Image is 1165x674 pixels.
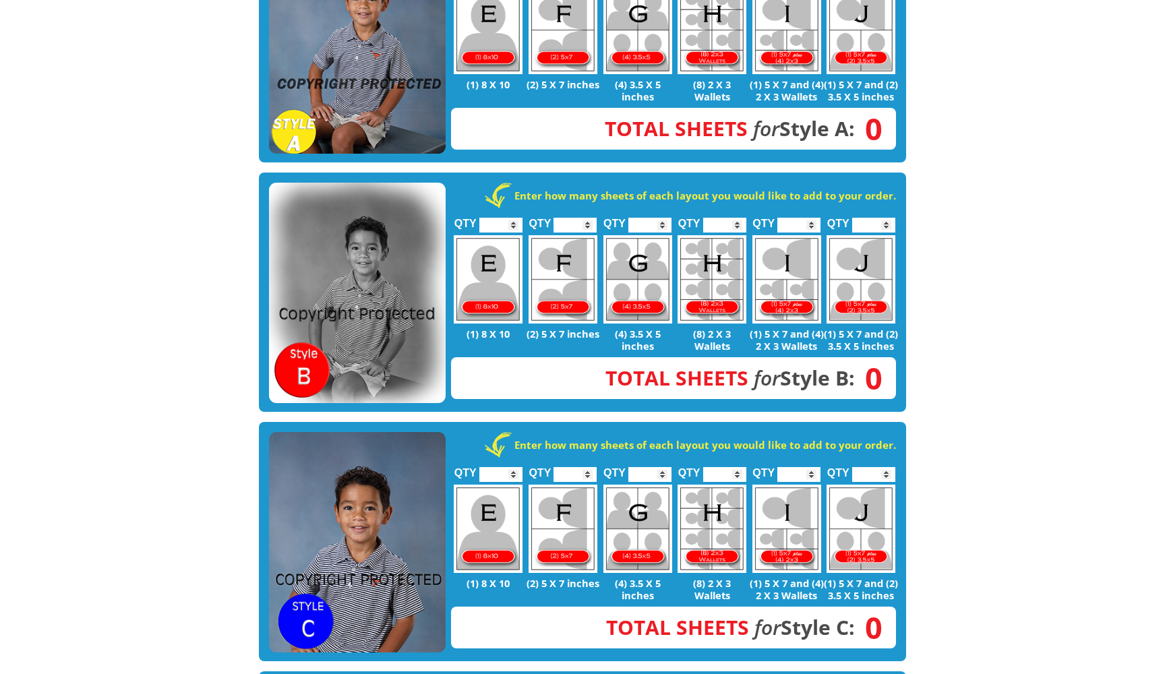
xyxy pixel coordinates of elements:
span: Total Sheets [605,364,748,392]
span: 0 [855,121,883,136]
img: E [454,485,522,573]
p: (1) 5 X 7 and (2) 3.5 X 5 inches [824,328,899,352]
img: G [603,485,672,573]
img: G [603,235,672,324]
img: E [454,235,522,324]
p: (4) 3.5 X 5 inches [600,328,675,352]
p: (2) 5 X 7 inches [526,328,601,340]
label: QTY [678,203,700,236]
p: (8) 2 X 3 Wallets [675,328,750,352]
p: (4) 3.5 X 5 inches [600,78,675,102]
span: Total Sheets [606,613,749,641]
strong: Style C: [606,613,855,641]
strong: Style B: [605,364,855,392]
strong: Enter how many sheets of each layout you would like to add to your order. [514,189,896,202]
p: (1) 5 X 7 and (2) 3.5 X 5 inches [824,78,899,102]
label: QTY [529,203,551,236]
img: J [827,235,895,324]
strong: Style A: [605,115,855,142]
img: F [529,485,597,573]
img: H [678,235,746,324]
p: (1) 5 X 7 and (4) 2 X 3 Wallets [749,78,824,102]
em: for [754,364,780,392]
img: F [529,235,597,324]
strong: Enter how many sheets of each layout you would like to add to your order. [514,438,896,452]
img: I [752,235,821,324]
img: J [827,485,895,573]
img: H [678,485,746,573]
label: QTY [827,203,849,236]
p: (1) 8 X 10 [451,78,526,90]
p: (2) 5 X 7 inches [526,577,601,589]
p: (1) 8 X 10 [451,577,526,589]
label: QTY [678,452,700,485]
label: QTY [603,452,626,485]
img: STYLE B [269,183,446,404]
img: STYLE C [269,432,446,653]
label: QTY [529,452,551,485]
p: (2) 5 X 7 inches [526,78,601,90]
em: for [753,115,779,142]
label: QTY [603,203,626,236]
label: QTY [752,203,775,236]
p: (1) 8 X 10 [451,328,526,340]
p: (1) 5 X 7 and (4) 2 X 3 Wallets [749,328,824,352]
p: (8) 2 X 3 Wallets [675,577,750,601]
p: (1) 5 X 7 and (2) 3.5 X 5 inches [824,577,899,601]
span: 0 [855,371,883,386]
label: QTY [752,452,775,485]
p: (8) 2 X 3 Wallets [675,78,750,102]
em: for [754,613,781,641]
label: QTY [454,203,477,236]
p: (4) 3.5 X 5 inches [600,577,675,601]
span: 0 [855,620,883,635]
img: I [752,485,821,573]
span: Total Sheets [605,115,748,142]
label: QTY [827,452,849,485]
label: QTY [454,452,477,485]
p: (1) 5 X 7 and (4) 2 X 3 Wallets [749,577,824,601]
